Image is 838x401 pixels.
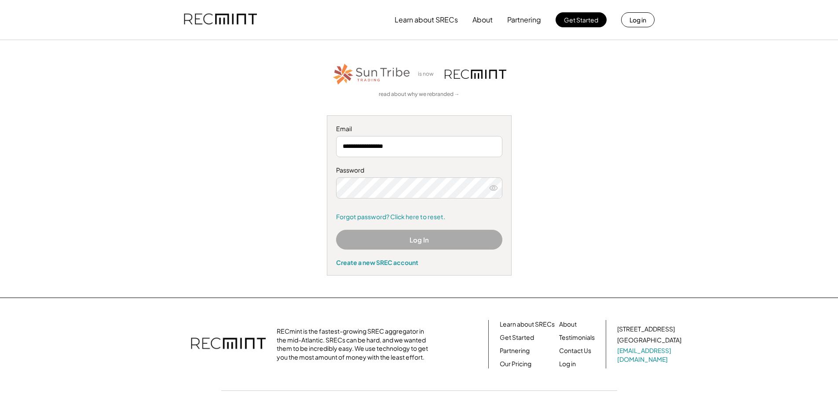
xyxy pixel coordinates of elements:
[416,70,440,78] div: is now
[500,333,534,342] a: Get Started
[617,325,675,334] div: [STREET_ADDRESS]
[559,360,576,368] a: Log in
[617,346,683,364] a: [EMAIL_ADDRESS][DOMAIN_NAME]
[621,12,655,27] button: Log in
[191,329,266,360] img: recmint-logotype%403x.png
[445,70,506,79] img: recmint-logotype%403x.png
[559,320,577,329] a: About
[472,11,493,29] button: About
[184,5,257,35] img: recmint-logotype%403x.png
[336,230,502,250] button: Log In
[559,333,595,342] a: Testimonials
[336,258,502,266] div: Create a new SREC account
[336,166,502,175] div: Password
[500,360,531,368] a: Our Pricing
[277,327,433,361] div: RECmint is the fastest-growing SREC aggregator in the mid-Atlantic. SRECs can be hard, and we wan...
[332,62,411,86] img: STT_Horizontal_Logo%2B-%2BColor.png
[500,346,530,355] a: Partnering
[500,320,555,329] a: Learn about SRECs
[617,336,681,345] div: [GEOGRAPHIC_DATA]
[336,125,502,133] div: Email
[556,12,607,27] button: Get Started
[395,11,458,29] button: Learn about SRECs
[559,346,591,355] a: Contact Us
[336,213,502,221] a: Forgot password? Click here to reset.
[379,91,460,98] a: read about why we rebranded →
[507,11,541,29] button: Partnering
